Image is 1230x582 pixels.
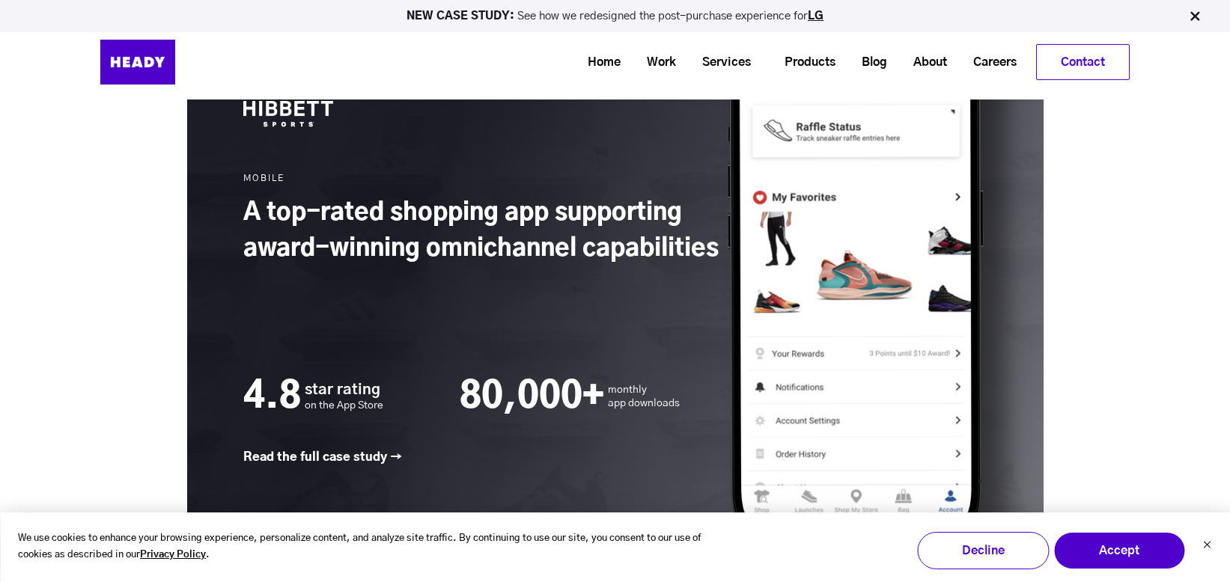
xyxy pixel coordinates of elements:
[100,40,175,85] img: Heady_Logo_Web-01 (1)
[407,10,517,22] strong: NEW CASE STUDY:
[140,547,206,564] a: Privacy Policy
[808,10,823,22] a: LG
[1037,45,1129,79] a: Contact
[628,49,683,76] a: Work
[917,532,1049,569] button: Decline
[843,49,895,76] a: Blog
[569,49,628,76] a: Home
[895,49,955,76] a: About
[1053,532,1185,569] button: Accept
[955,49,1024,76] a: Careers
[1187,9,1202,24] img: Close Bar
[1202,539,1211,554] button: Dismiss cookie banner
[766,49,843,76] a: Products
[18,530,720,565] p: We use cookies to enhance your browsing experience, personalize content, and analyze site traffic...
[683,49,758,76] a: Services
[7,10,1223,22] p: See how we redesigned the post-purchase experience for
[213,44,1130,80] div: Navigation Menu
